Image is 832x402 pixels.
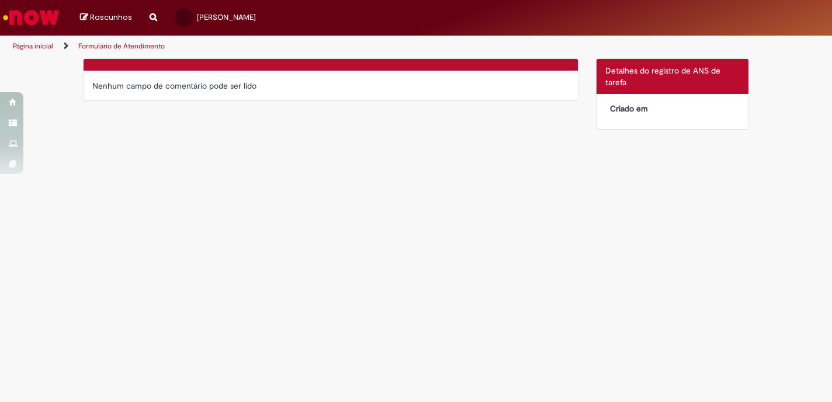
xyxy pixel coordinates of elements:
[80,12,132,23] a: Rascunhos
[90,12,132,23] span: Rascunhos
[601,103,673,114] dt: Criado em
[1,6,61,29] img: ServiceNow
[13,41,53,51] a: Página inicial
[92,80,569,92] div: Nenhum campo de comentário pode ser lido
[605,65,720,88] span: Detalhes do registro de ANS de tarefa
[9,36,546,57] ul: Trilhas de página
[78,41,165,51] a: Formulário de Atendimento
[197,12,256,22] span: [PERSON_NAME]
